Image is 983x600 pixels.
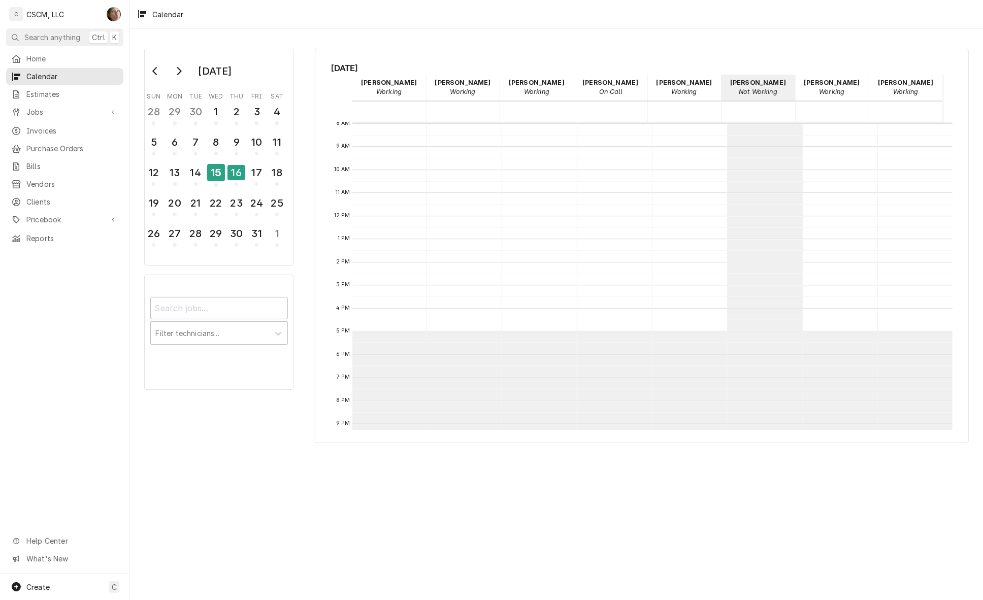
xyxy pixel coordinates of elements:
div: 19 [146,195,161,211]
div: 12 [146,165,161,180]
div: 5 [146,135,161,150]
div: 24 [249,195,265,211]
span: 8 PM [334,396,353,405]
span: 9 AM [334,142,353,150]
strong: [PERSON_NAME] [582,79,638,86]
div: 8 [208,135,224,150]
th: Monday [164,89,185,101]
th: Saturday [267,89,287,101]
em: Working [450,88,475,95]
a: Bills [6,158,123,175]
span: Vendors [26,179,118,189]
div: 14 [188,165,204,180]
div: CSCM, LLC [26,9,64,20]
div: 26 [146,226,161,241]
span: 12 PM [332,212,353,220]
span: Jobs [26,107,103,117]
div: Izaia Bain - Working [426,75,500,100]
div: Calendar Filters [150,288,288,355]
a: Go to Help Center [6,532,123,549]
a: Reports [6,230,123,247]
span: K [112,32,117,43]
a: Vendors [6,176,123,192]
em: Working [893,88,919,95]
a: Calendar [6,68,123,85]
span: Create [26,583,50,591]
th: Tuesday [185,89,206,101]
div: 16 [227,165,245,180]
span: 9 PM [334,419,353,427]
strong: [PERSON_NAME] [804,79,860,86]
em: Working [524,88,549,95]
strong: [PERSON_NAME] [730,79,786,86]
button: Go to previous month [145,63,166,79]
a: Estimates [6,86,123,103]
div: Jonnie Pakovich - On Call [574,75,647,100]
div: [DATE] [194,62,235,80]
div: Todd Combs - Working [795,75,869,100]
span: 7 PM [334,373,353,381]
div: C [9,7,23,21]
div: 10 [249,135,265,150]
strong: [PERSON_NAME] [361,79,417,86]
span: Clients [26,196,118,207]
div: 30 [228,226,244,241]
span: Ctrl [92,32,105,43]
div: Calendar Day Picker [144,49,293,266]
em: Working [672,88,697,95]
span: 6 PM [334,350,353,358]
span: C [112,582,117,592]
div: 11 [269,135,285,150]
span: Calendar [26,71,118,82]
span: Pricebook [26,214,103,225]
button: Go to next month [169,63,189,79]
th: Friday [247,89,267,101]
div: Sam Smith - Not Working [721,75,795,100]
a: Go to What's New [6,550,123,567]
input: Search jobs... [150,297,288,319]
a: Purchase Orders [6,140,123,157]
span: 11 AM [333,188,353,196]
span: 5 PM [334,327,353,335]
div: 1 [269,226,285,241]
div: 2 [228,104,244,119]
strong: [PERSON_NAME] [657,79,712,86]
em: Not Working [739,88,777,95]
div: 31 [249,226,265,241]
div: 4 [269,104,285,119]
span: Reports [26,233,118,244]
div: SH [107,7,121,21]
a: Go to Jobs [6,104,123,120]
span: What's New [26,553,117,564]
span: 4 PM [334,304,353,312]
em: Working [376,88,402,95]
div: 29 [167,104,182,119]
em: On Call [599,88,622,95]
th: Thursday [226,89,247,101]
div: 28 [146,104,161,119]
span: Home [26,53,118,64]
span: 8 AM [334,119,353,127]
div: 21 [188,195,204,211]
div: Serra Heyen's Avatar [107,7,121,21]
div: Zackary Bain - Working [869,75,942,100]
span: Estimates [26,89,118,99]
div: 7 [188,135,204,150]
span: Bills [26,161,118,172]
strong: [PERSON_NAME] [509,79,565,86]
a: Go to Pricebook [6,211,123,228]
a: Clients [6,193,123,210]
div: 29 [208,226,224,241]
span: 1 PM [335,235,353,243]
div: James Bain - Working [500,75,573,100]
span: 2 PM [334,258,353,266]
div: Calendar Filters [144,275,293,389]
span: Purchase Orders [26,143,118,154]
span: 10 AM [332,165,353,174]
div: Michal Wall - Working [647,75,721,100]
div: 27 [167,226,182,241]
div: 18 [269,165,285,180]
span: Search anything [24,32,80,43]
div: 30 [188,104,204,119]
span: Invoices [26,125,118,136]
